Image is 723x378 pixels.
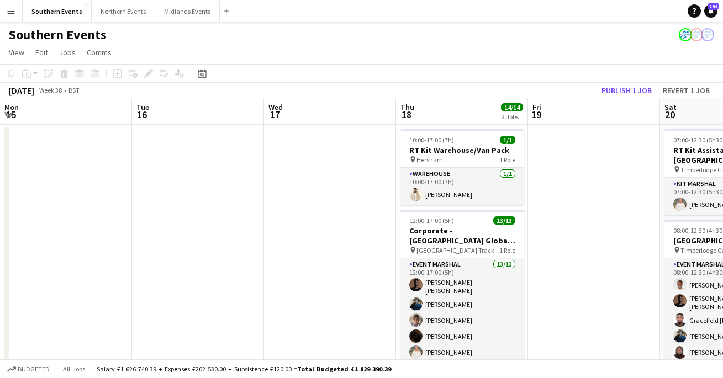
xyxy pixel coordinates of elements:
h3: RT Kit Warehouse/Van Pack [400,145,524,155]
span: Budgeted [18,365,50,373]
span: 12:00-17:00 (5h) [409,216,454,225]
span: All jobs [61,365,87,373]
div: Salary £1 626 740.39 + Expenses £202 530.00 + Subsistence £120.00 = [97,365,391,373]
a: 194 [704,4,717,18]
a: Edit [31,45,52,60]
span: 18 [399,108,414,121]
span: Wed [268,102,283,112]
span: 20 [663,108,677,121]
button: Publish 1 job [597,83,656,98]
app-user-avatar: RunThrough Events [690,28,703,41]
span: Fri [532,102,541,112]
a: Jobs [55,45,80,60]
span: 17 [267,108,283,121]
span: Total Budgeted £1 829 390.39 [297,365,391,373]
a: View [4,45,29,60]
div: BST [68,86,80,94]
button: Budgeted [6,363,51,375]
button: Revert 1 job [658,83,714,98]
span: Thu [400,102,414,112]
button: Southern Events [23,1,92,22]
span: 16 [135,108,149,121]
span: View [9,47,24,57]
span: 13/13 [493,216,515,225]
button: Northern Events [92,1,155,22]
span: 194 [708,3,719,10]
span: [GEOGRAPHIC_DATA] Track [416,246,494,254]
app-card-role: Warehouse1/110:00-17:00 (7h)[PERSON_NAME] [400,168,524,205]
a: Comms [82,45,116,60]
div: 2 Jobs [502,113,523,121]
span: Tue [136,102,149,112]
h1: Southern Events [9,26,107,43]
span: 1 Role [499,156,515,164]
span: Mon [4,102,19,112]
span: 14/14 [501,103,523,111]
app-user-avatar: RunThrough Events [701,28,714,41]
app-user-avatar: RunThrough Events [679,28,692,41]
div: [DATE] [9,85,34,96]
span: Comms [87,47,112,57]
span: Week 38 [36,86,64,94]
span: 1/1 [500,136,515,144]
span: 19 [531,108,541,121]
app-job-card: 12:00-17:00 (5h)13/13Corporate - [GEOGRAPHIC_DATA] Global 5k [GEOGRAPHIC_DATA] Track1 RoleEvent M... [400,210,524,373]
h3: Corporate - [GEOGRAPHIC_DATA] Global 5k [400,226,524,246]
span: Jobs [59,47,76,57]
span: Edit [35,47,48,57]
span: 10:00-17:00 (7h) [409,136,454,144]
span: 1 Role [499,246,515,254]
button: Midlands Events [155,1,220,22]
span: 15 [3,108,19,121]
span: Hersham [416,156,443,164]
app-job-card: 10:00-17:00 (7h)1/1RT Kit Warehouse/Van Pack Hersham1 RoleWarehouse1/110:00-17:00 (7h)[PERSON_NAME] [400,129,524,205]
span: Sat [664,102,677,112]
